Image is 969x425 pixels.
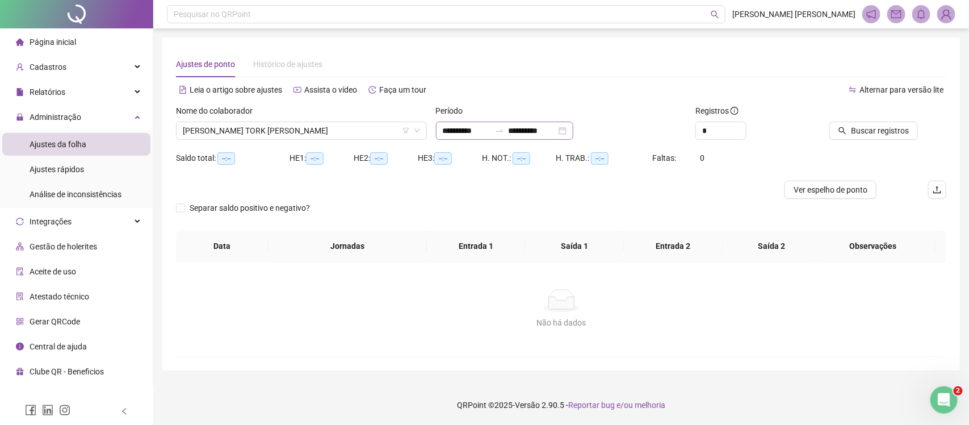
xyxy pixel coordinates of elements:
span: Observações [819,240,926,252]
th: Jornadas [268,231,427,262]
span: facebook [25,405,36,416]
span: Reportar bug e/ou melhoria [568,401,665,410]
span: Administração [30,113,81,122]
span: gift [16,368,24,376]
span: solution [16,293,24,301]
span: Página inicial [30,37,76,47]
span: info-circle [16,343,24,351]
label: Período [436,105,471,117]
span: down [414,127,421,134]
span: swap [849,86,857,94]
span: apartment [16,243,24,251]
span: Versão [515,401,540,410]
span: Faltas: [652,153,678,163]
button: Buscar registros [829,122,918,140]
span: 0 [700,153,705,163]
span: sync [16,218,24,226]
span: --:-- [434,152,452,165]
img: 88751 [938,6,955,23]
span: user-add [16,63,24,71]
span: Separar saldo positivo e negativo? [185,202,314,214]
span: search [711,10,719,19]
span: notification [866,9,876,19]
span: Assista o vídeo [304,85,357,94]
span: linkedin [42,405,53,416]
span: Ver espelho de ponto [794,184,867,196]
span: Leia o artigo sobre ajustes [190,85,282,94]
span: Ajustes rápidos [30,165,84,174]
span: bell [916,9,926,19]
span: Gerar QRCode [30,317,80,326]
span: Cadastros [30,63,66,72]
span: 2 [954,386,963,395]
span: Buscar registros [851,124,909,137]
span: Registros [695,105,739,117]
div: H. NOT.: [482,152,556,165]
span: upload [933,185,942,194]
span: --:-- [513,152,530,165]
span: Faça um tour [379,85,426,94]
span: Atestado técnico [30,292,89,301]
span: Análise de inconsistências [30,190,121,199]
div: HE 2: [354,152,418,165]
th: Observações [810,231,936,262]
span: Histórico de ajustes [253,60,322,69]
th: Data [176,231,268,262]
span: --:-- [217,152,235,165]
span: swap-right [495,126,504,135]
div: Saldo total: [176,152,290,165]
span: file-text [179,86,187,94]
th: Saída 1 [525,231,624,262]
span: qrcode [16,318,24,326]
iframe: Intercom live chat [930,386,958,414]
span: Integrações [30,217,72,226]
span: info-circle [731,107,739,115]
span: Ajustes da folha [30,140,86,149]
span: Relatórios [30,88,65,97]
span: history [368,86,376,94]
th: Saída 2 [723,231,821,262]
div: H. TRAB.: [556,152,652,165]
span: left [120,407,128,415]
span: Gestão de holerites [30,242,97,251]
span: filter [402,127,409,134]
th: Entrada 1 [427,231,526,262]
span: youtube [293,86,301,94]
span: file [16,88,24,96]
button: Ver espelho de ponto [785,181,876,199]
span: Clube QR - Beneficios [30,367,104,376]
label: Nome do colaborador [176,105,260,117]
span: home [16,38,24,46]
span: Alternar para versão lite [859,85,943,94]
div: Não há dados [190,316,933,329]
span: audit [16,268,24,276]
span: instagram [59,405,70,416]
span: search [838,127,846,135]
span: mail [891,9,901,19]
span: Ajustes de ponto [176,60,235,69]
footer: QRPoint © 2025 - 2.90.5 - [153,385,969,425]
span: Central de ajuda [30,342,87,351]
span: Aceite de uso [30,267,76,276]
span: [PERSON_NAME] [PERSON_NAME] [732,8,855,20]
span: lock [16,113,24,121]
div: HE 1: [290,152,354,165]
span: --:-- [306,152,324,165]
span: --:-- [370,152,388,165]
span: LUNA CLARA TORK MONTEIRO [183,122,420,139]
th: Entrada 2 [624,231,723,262]
div: HE 3: [418,152,482,165]
span: --:-- [591,152,609,165]
span: to [495,126,504,135]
